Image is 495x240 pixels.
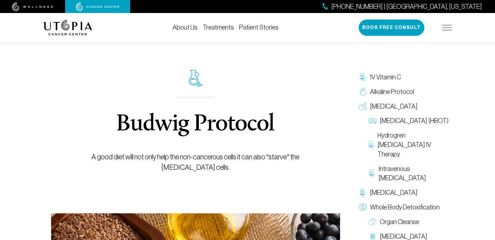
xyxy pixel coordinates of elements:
[359,203,367,211] img: Whole Body Detoxification
[370,102,418,111] span: [MEDICAL_DATA]
[66,152,325,173] p: A good diet will not only help the non-cancerous cells it can also “starve” the [MEDICAL_DATA] ce...
[378,131,449,159] span: Hydrogren [MEDICAL_DATA] IV Therapy
[442,25,452,30] img: icon-hamburger
[356,70,452,85] a: IV Vitamin C
[359,189,367,197] img: Chelation Therapy
[203,24,234,31] a: Treatments
[359,73,367,81] img: IV Vitamin C
[12,2,53,11] img: wellness
[356,99,452,114] a: [MEDICAL_DATA]
[378,164,448,183] span: Intravenous [MEDICAL_DATA]
[370,73,401,82] span: IV Vitamin C
[365,215,452,229] a: Organ Cleanse
[239,24,279,31] a: Patient Stories
[370,203,440,212] span: Whole Body Detoxification
[359,88,367,96] img: Alkaline Protocol
[369,169,376,177] img: Intravenous Ozone Therapy
[116,113,274,136] h1: Budwig Protocol
[359,102,367,110] img: Oxygen Therapy
[331,2,482,11] span: [PHONE_NUMBER] | [GEOGRAPHIC_DATA], [US_STATE]
[356,200,452,215] a: Whole Body Detoxification
[356,85,452,99] a: Alkaline Protocol
[365,113,452,128] a: [MEDICAL_DATA] (HBOT)
[380,116,448,126] span: [MEDICAL_DATA] (HBOT)
[356,185,452,200] a: [MEDICAL_DATA]
[380,217,419,227] span: Organ Cleanse
[365,128,452,161] a: Hydrogren [MEDICAL_DATA] IV Therapy
[365,162,452,186] a: Intravenous [MEDICAL_DATA]
[189,70,202,87] img: icon
[43,20,92,35] img: logo
[359,20,424,36] button: Book Free Consult
[76,2,119,11] img: cancer center
[369,141,374,149] img: Hydrogren Peroxide IV Therapy
[369,218,377,226] img: Organ Cleanse
[370,87,414,97] span: Alkaline Protocol
[323,2,482,11] a: [PHONE_NUMBER] | [GEOGRAPHIC_DATA], [US_STATE]
[172,24,198,31] a: About Us
[369,117,377,125] img: Hyperbaric Oxygen Therapy (HBOT)
[370,188,418,197] span: [MEDICAL_DATA]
